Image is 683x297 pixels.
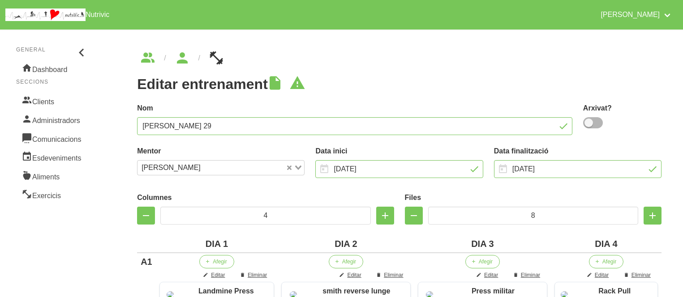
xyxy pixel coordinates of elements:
label: Arxivat? [583,103,662,114]
p: General [16,46,89,54]
span: Editar [211,271,225,279]
a: Dashboard [16,59,89,78]
button: Afegir [199,255,234,268]
button: Editar [198,268,232,282]
span: Editar [484,271,498,279]
button: Afegir [465,255,500,268]
span: Eliminar [631,271,651,279]
a: Aliments [16,166,89,185]
span: Rack Pull [598,287,631,295]
div: DIA 4 [554,237,658,250]
div: A1 [141,255,152,268]
span: Eliminar [248,271,267,279]
span: [PERSON_NAME] [139,162,203,173]
input: Search for option [204,162,285,173]
span: Editar [347,271,361,279]
button: Editar [471,268,505,282]
a: Esdeveniments [16,148,89,166]
button: Eliminar [234,268,274,282]
span: Editar [595,271,609,279]
img: company_logo [5,8,86,21]
div: DIA 1 [159,237,275,250]
button: Eliminar [370,268,410,282]
a: Exercicis [16,185,89,204]
label: Columnes [137,192,394,203]
button: Eliminar [618,268,658,282]
a: [PERSON_NAME] [595,4,678,26]
span: Landmine Press [198,287,254,295]
span: Afegir [479,258,493,266]
button: Eliminar [507,268,547,282]
span: Afegir [213,258,227,266]
div: DIA 3 [418,237,548,250]
label: Files [405,192,662,203]
a: Comunicacions [16,129,89,148]
h1: Editar entrenament [137,76,662,92]
label: Data finalització [494,146,662,157]
span: Afegir [342,258,356,266]
label: Data inici [315,146,483,157]
label: Mentor [137,146,305,157]
span: Afegir [602,258,616,266]
p: Seccions [16,78,89,86]
span: smith reverse lunge [322,287,390,295]
button: Afegir [589,255,623,268]
button: Editar [334,268,368,282]
button: Afegir [329,255,363,268]
div: Search for option [137,160,305,175]
button: Editar [581,268,616,282]
a: Administradors [16,110,89,129]
div: DIA 2 [281,237,410,250]
button: Clear Selected [287,165,292,171]
span: Eliminar [384,271,403,279]
a: Clients [16,91,89,110]
nav: breadcrumbs [137,51,662,65]
label: Nom [137,103,572,114]
span: Eliminar [521,271,540,279]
